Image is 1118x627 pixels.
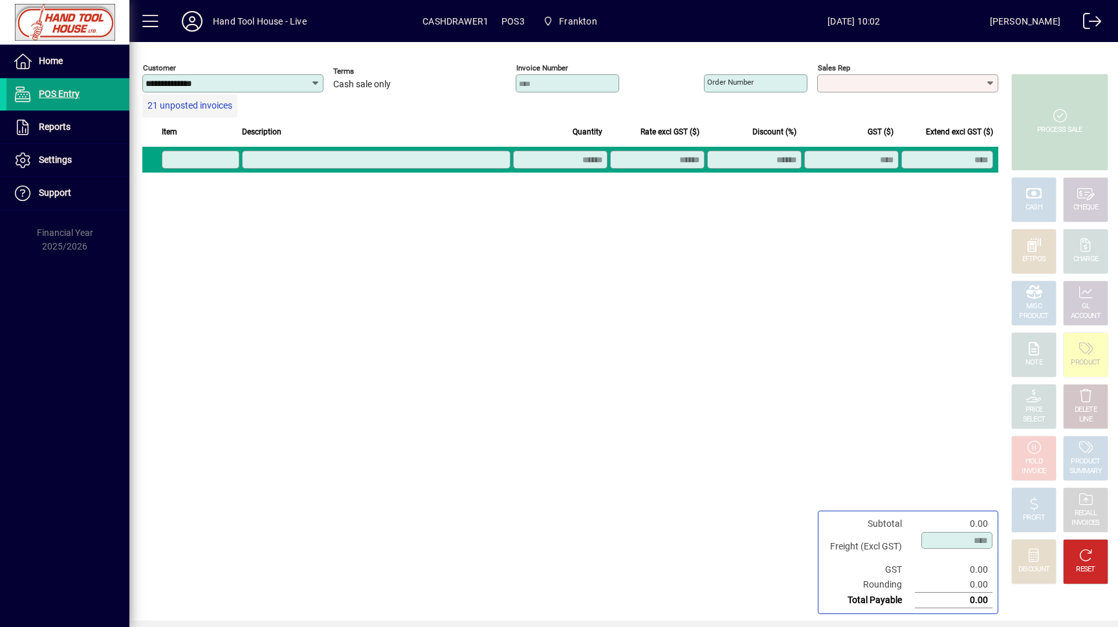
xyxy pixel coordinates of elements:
[824,516,915,531] td: Subtotal
[6,45,129,78] a: Home
[1082,302,1090,312] div: GL
[915,593,992,608] td: 0.00
[333,80,391,90] span: Cash sale only
[824,531,915,562] td: Freight (Excl GST)
[641,125,699,139] span: Rate excl GST ($)
[1071,312,1101,321] div: ACCOUNT
[148,99,232,112] span: 21 unposted invoices
[39,187,71,198] span: Support
[1023,513,1045,523] div: PROFIT
[142,94,237,118] button: 21 unposted invoices
[6,111,129,143] a: Reports
[1073,255,1099,264] div: CHARGE
[1071,457,1100,467] div: PRODUCT
[516,63,568,72] mat-label: Invoice number
[1069,467,1102,476] div: SUMMARY
[6,144,129,176] a: Settings
[1018,565,1049,575] div: DISCOUNT
[1071,358,1100,368] div: PRODUCT
[1075,509,1097,518] div: RECALL
[333,67,411,76] span: Terms
[171,10,213,33] button: Profile
[1073,3,1102,45] a: Logout
[422,11,488,32] span: CASHDRAWER1
[1075,405,1097,415] div: DELETE
[573,125,602,139] span: Quantity
[39,56,63,66] span: Home
[1073,203,1098,213] div: CHEQUE
[1022,467,1046,476] div: INVOICE
[6,177,129,209] a: Support
[213,11,307,32] div: Hand Tool House - Live
[868,125,893,139] span: GST ($)
[824,562,915,577] td: GST
[915,562,992,577] td: 0.00
[1023,415,1046,425] div: SELECT
[1025,358,1042,368] div: NOTE
[1079,415,1092,425] div: LINE
[915,577,992,593] td: 0.00
[824,577,915,593] td: Rounding
[1026,302,1042,312] div: MISC
[818,63,850,72] mat-label: Sales rep
[242,125,281,139] span: Description
[707,78,754,87] mat-label: Order number
[1076,565,1095,575] div: RESET
[1022,255,1046,264] div: EFTPOS
[1025,405,1043,415] div: PRICE
[824,593,915,608] td: Total Payable
[990,11,1060,32] div: [PERSON_NAME]
[915,516,992,531] td: 0.00
[1025,457,1042,467] div: HOLD
[1071,518,1099,528] div: INVOICES
[718,11,990,32] span: [DATE] 10:02
[752,125,796,139] span: Discount (%)
[162,125,177,139] span: Item
[1025,203,1042,213] div: CASH
[39,154,72,165] span: Settings
[1037,125,1082,135] div: PROCESS SALE
[926,125,993,139] span: Extend excl GST ($)
[39,122,71,132] span: Reports
[559,11,597,32] span: Frankton
[1019,312,1048,321] div: PRODUCT
[538,10,602,33] span: Frankton
[143,63,176,72] mat-label: Customer
[39,89,80,99] span: POS Entry
[501,11,525,32] span: POS3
